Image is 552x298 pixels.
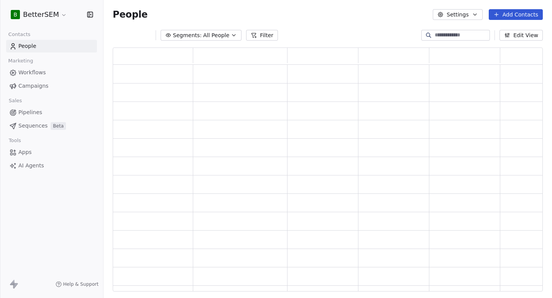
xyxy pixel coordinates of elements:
[18,69,46,77] span: Workflows
[5,55,36,67] span: Marketing
[5,29,34,40] span: Contacts
[63,281,99,287] span: Help & Support
[203,31,229,39] span: All People
[9,8,69,21] button: BBetterSEM
[18,162,44,170] span: AI Agents
[6,40,97,52] a: People
[6,146,97,159] a: Apps
[173,31,202,39] span: Segments:
[6,120,97,132] a: SequencesBeta
[23,10,59,20] span: BetterSEM
[489,9,543,20] button: Add Contacts
[56,281,99,287] a: Help & Support
[246,30,278,41] button: Filter
[6,159,97,172] a: AI Agents
[499,30,543,41] button: Edit View
[18,108,42,116] span: Pipelines
[433,9,482,20] button: Settings
[5,135,24,146] span: Tools
[5,95,25,106] span: Sales
[6,66,97,79] a: Workflows
[18,82,48,90] span: Campaigns
[18,42,36,50] span: People
[51,122,66,130] span: Beta
[13,11,17,18] span: B
[6,80,97,92] a: Campaigns
[18,148,32,156] span: Apps
[6,106,97,119] a: Pipelines
[18,122,48,130] span: Sequences
[113,9,148,20] span: People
